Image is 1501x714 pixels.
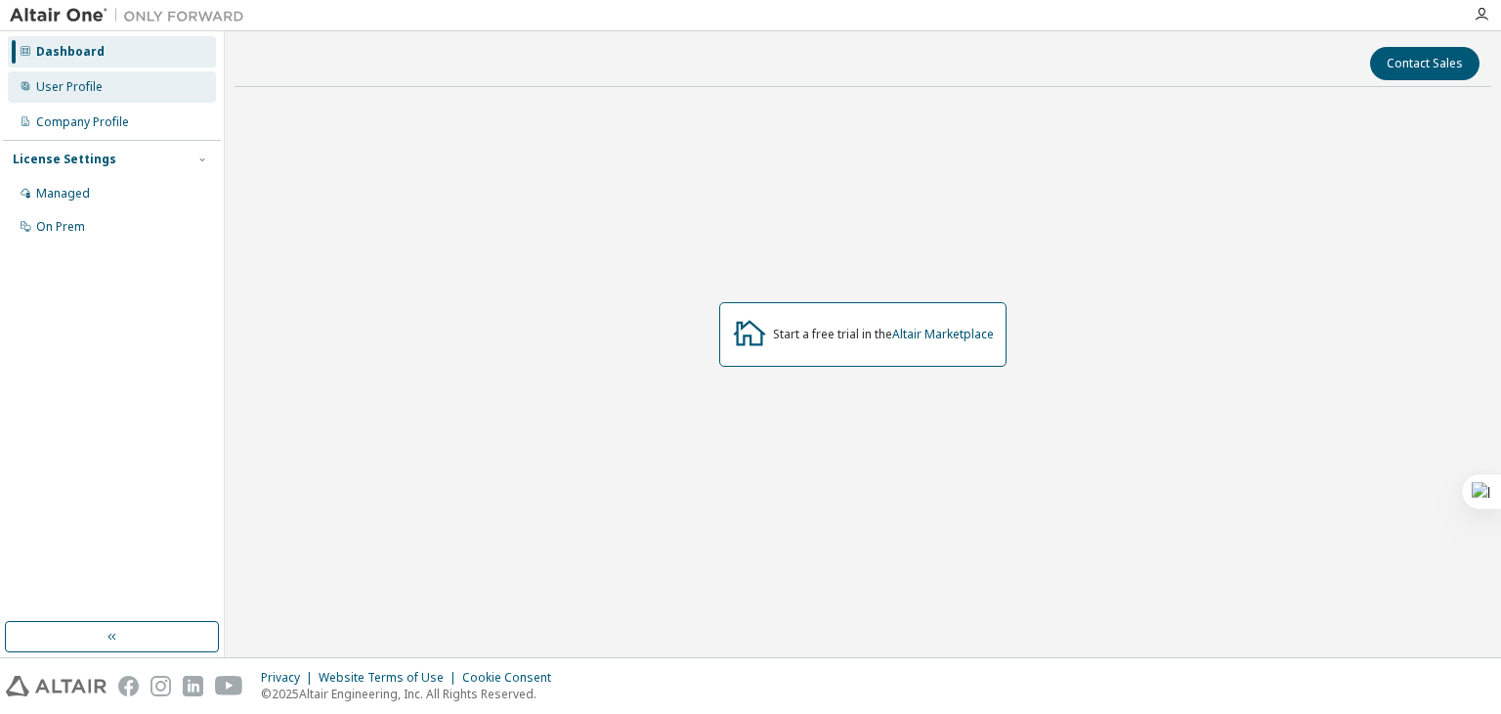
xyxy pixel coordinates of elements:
[261,686,563,702] p: © 2025 Altair Engineering, Inc. All Rights Reserved.
[183,676,203,696] img: linkedin.svg
[319,670,462,686] div: Website Terms of Use
[13,152,116,167] div: License Settings
[36,79,103,95] div: User Profile
[215,676,243,696] img: youtube.svg
[150,676,171,696] img: instagram.svg
[773,327,994,342] div: Start a free trial in the
[36,186,90,201] div: Managed
[118,676,139,696] img: facebook.svg
[36,219,85,235] div: On Prem
[10,6,254,25] img: Altair One
[36,44,105,60] div: Dashboard
[1370,47,1480,80] button: Contact Sales
[36,114,129,130] div: Company Profile
[261,670,319,686] div: Privacy
[462,670,563,686] div: Cookie Consent
[6,676,107,696] img: altair_logo.svg
[892,326,994,342] a: Altair Marketplace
